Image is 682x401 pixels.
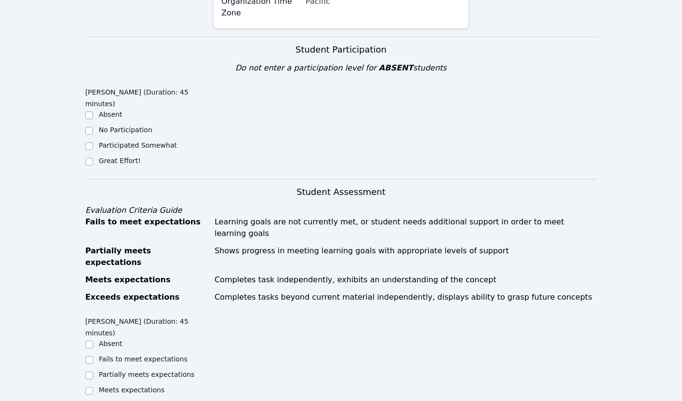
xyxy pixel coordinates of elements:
label: Absent [99,340,122,347]
div: Learning goals are not currently met, or student needs additional support in order to meet learni... [214,216,597,239]
h3: Student Participation [85,43,597,56]
span: ABSENT [379,63,413,72]
label: Fails to meet expectations [99,355,187,363]
label: Meets expectations [99,386,165,394]
label: Partially meets expectations [99,371,195,378]
div: Completes tasks beyond current material independently, displays ability to grasp future concepts [214,291,597,303]
legend: [PERSON_NAME] (Duration: 45 minutes) [85,83,213,110]
div: Partially meets expectations [85,245,209,268]
label: Absent [99,111,122,118]
div: Meets expectations [85,274,209,286]
label: Participated Somewhat [99,141,177,149]
div: Do not enter a participation level for students [85,62,597,74]
div: Shows progress in meeting learning goals with appropriate levels of support [214,245,597,268]
label: No Participation [99,126,152,134]
div: Evaluation Criteria Guide [85,205,597,216]
div: Exceeds expectations [85,291,209,303]
h3: Student Assessment [85,185,597,199]
label: Great Effort! [99,157,141,165]
legend: [PERSON_NAME] (Duration: 45 minutes) [85,313,213,339]
div: Fails to meet expectations [85,216,209,239]
div: Completes task independently, exhibits an understanding of the concept [214,274,597,286]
